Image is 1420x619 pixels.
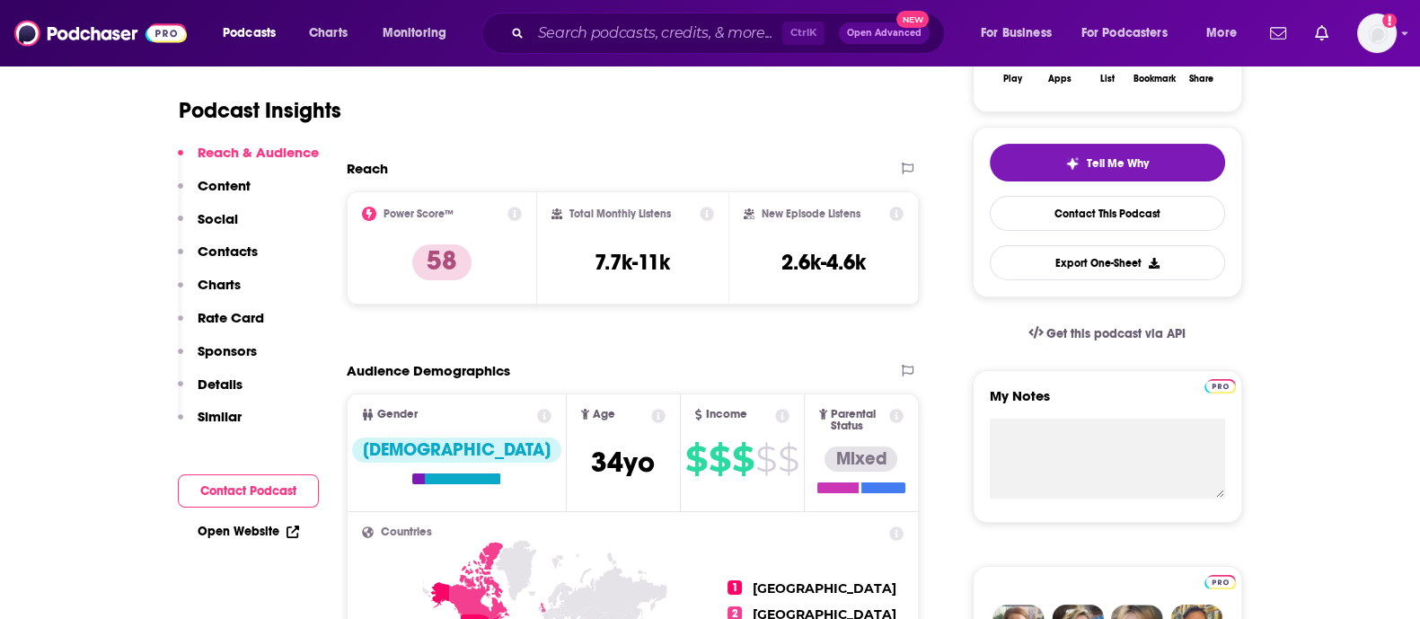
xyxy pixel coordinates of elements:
[1204,379,1236,394] img: Podchaser Pro
[831,409,886,432] span: Parental Status
[762,208,860,220] h2: New Episode Listens
[198,408,242,425] p: Similar
[825,447,897,472] div: Mixed
[178,144,319,177] button: Reach & Audience
[1357,13,1397,53] span: Logged in as khileman
[1189,74,1213,84] div: Share
[347,362,510,379] h2: Audience Demographics
[384,208,454,220] h2: Power Score™
[1204,572,1236,589] a: Pro website
[706,409,747,420] span: Income
[968,19,1074,48] button: open menu
[198,376,243,393] p: Details
[1263,18,1293,49] a: Show notifications dropdown
[309,21,348,46] span: Charts
[14,16,187,50] img: Podchaser - Follow, Share and Rate Podcasts
[198,243,258,260] p: Contacts
[381,526,432,538] span: Countries
[531,19,782,48] input: Search podcasts, credits, & more...
[709,445,730,473] span: $
[198,524,299,539] a: Open Website
[1081,21,1168,46] span: For Podcasters
[732,445,754,473] span: $
[782,22,825,45] span: Ctrl K
[198,276,241,293] p: Charts
[178,376,243,409] button: Details
[728,580,742,595] span: 1
[1014,312,1201,356] a: Get this podcast via API
[352,438,561,463] div: [DEMOGRAPHIC_DATA]
[781,249,866,276] h3: 2.6k-4.6k
[383,21,446,46] span: Monitoring
[178,276,241,309] button: Charts
[847,29,922,38] span: Open Advanced
[1357,13,1397,53] img: User Profile
[1194,19,1259,48] button: open menu
[1204,376,1236,394] a: Pro website
[685,445,707,473] span: $
[178,309,264,342] button: Rate Card
[178,408,242,441] button: Similar
[591,445,655,480] span: 34 yo
[1065,156,1080,171] img: tell me why sparkle
[223,21,276,46] span: Podcasts
[755,445,776,473] span: $
[347,160,388,177] h2: Reach
[178,243,258,276] button: Contacts
[839,22,930,44] button: Open AdvancedNew
[198,177,251,194] p: Content
[498,13,962,54] div: Search podcasts, credits, & more...
[1087,156,1149,171] span: Tell Me Why
[990,245,1225,280] button: Export One-Sheet
[1048,74,1072,84] div: Apps
[1382,13,1397,28] svg: Add a profile image
[753,580,896,597] span: [GEOGRAPHIC_DATA]
[1070,19,1194,48] button: open menu
[1308,18,1336,49] a: Show notifications dropdown
[1357,13,1397,53] button: Show profile menu
[297,19,358,48] a: Charts
[1204,575,1236,589] img: Podchaser Pro
[198,144,319,161] p: Reach & Audience
[569,208,671,220] h2: Total Monthly Listens
[198,210,238,227] p: Social
[178,342,257,376] button: Sponsors
[990,196,1225,231] a: Contact This Podcast
[178,474,319,508] button: Contact Podcast
[198,342,257,359] p: Sponsors
[981,21,1052,46] span: For Business
[178,210,238,243] button: Social
[778,445,798,473] span: $
[377,409,418,420] span: Gender
[1046,326,1186,341] span: Get this podcast via API
[198,309,264,326] p: Rate Card
[1003,74,1022,84] div: Play
[1206,21,1237,46] span: More
[178,177,251,210] button: Content
[990,387,1225,419] label: My Notes
[370,19,470,48] button: open menu
[593,409,615,420] span: Age
[412,244,472,280] p: 58
[896,11,929,28] span: New
[1133,74,1175,84] div: Bookmark
[595,249,670,276] h3: 7.7k-11k
[210,19,299,48] button: open menu
[1100,74,1115,84] div: List
[990,144,1225,181] button: tell me why sparkleTell Me Why
[179,97,341,124] h1: Podcast Insights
